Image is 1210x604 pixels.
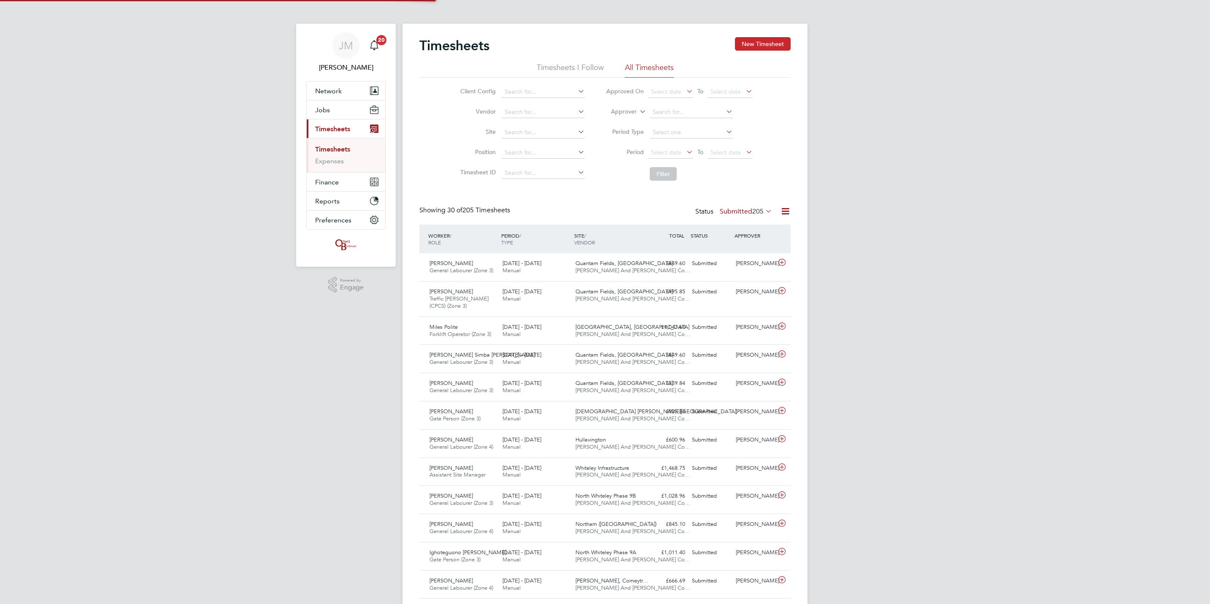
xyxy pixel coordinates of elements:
[306,32,386,73] a: JM[PERSON_NAME]
[306,62,386,73] span: Jack Mott
[710,88,741,95] span: Select date
[419,37,489,54] h2: Timesheets
[502,260,541,267] span: [DATE] - [DATE]
[426,228,499,250] div: WORKER
[429,358,493,366] span: General Labourer (Zone 3)
[450,232,451,239] span: /
[625,62,674,78] li: All Timesheets
[689,320,732,334] div: Submitted
[651,88,681,95] span: Select date
[328,277,364,293] a: Powered byEngage
[429,288,473,295] span: [PERSON_NAME]
[315,216,351,224] span: Preferences
[645,348,689,362] div: £849.60
[315,125,350,133] span: Timesheets
[502,379,541,387] span: [DATE] - [DATE]
[689,489,732,503] div: Submitted
[315,106,330,114] span: Jobs
[429,471,486,478] span: Assistant Site Manager
[575,267,690,274] span: [PERSON_NAME] And [PERSON_NAME] Co…
[645,461,689,475] div: £1,468.75
[429,387,493,394] span: General Labourer (Zone 3)
[575,584,690,591] span: [PERSON_NAME] And [PERSON_NAME] Co…
[502,577,541,584] span: [DATE] - [DATE]
[574,239,595,246] span: VENDOR
[732,517,776,531] div: [PERSON_NAME]
[307,192,385,210] button: Reports
[502,528,521,535] span: Manual
[645,433,689,447] div: £600.96
[689,517,732,531] div: Submitted
[429,528,493,535] span: General Labourer (Zone 4)
[502,86,585,98] input: Search for...
[575,260,673,267] span: Quantam Fields, [GEOGRAPHIC_DATA]
[575,387,690,394] span: [PERSON_NAME] And [PERSON_NAME] Co…
[606,128,644,135] label: Period Type
[458,128,496,135] label: Site
[315,87,342,95] span: Network
[732,461,776,475] div: [PERSON_NAME]
[689,433,732,447] div: Submitted
[732,320,776,334] div: [PERSON_NAME]
[458,168,496,176] label: Timesheet ID
[645,546,689,560] div: £1,011.40
[645,489,689,503] div: £1,028.96
[575,436,606,443] span: Hullavington
[689,348,732,362] div: Submitted
[376,35,386,45] span: 20
[315,178,339,186] span: Finance
[519,232,521,239] span: /
[315,157,344,165] a: Expenses
[720,207,772,216] label: Submitted
[645,574,689,588] div: £666.69
[645,285,689,299] div: £995.85
[575,330,690,338] span: [PERSON_NAME] And [PERSON_NAME] Co…
[429,492,473,499] span: [PERSON_NAME]
[651,149,681,156] span: Select date
[502,492,541,499] span: [DATE] - [DATE]
[296,24,396,267] nav: Main navigation
[429,549,512,556] span: Ighoteguono [PERSON_NAME]…
[502,387,521,394] span: Manual
[458,87,496,95] label: Client Config
[502,408,541,415] span: [DATE] - [DATE]
[650,127,733,138] input: Select one
[502,520,541,528] span: [DATE] - [DATE]
[307,119,385,138] button: Timesheets
[447,206,462,214] span: 30 of
[429,499,493,506] span: General Labourer (Zone 3)
[502,358,521,366] span: Manual
[429,520,473,528] span: [PERSON_NAME]
[419,206,512,215] div: Showing
[645,257,689,271] div: £849.60
[645,320,689,334] div: £1,047.60
[575,492,636,499] span: North Whiteley Phase 9B
[502,549,541,556] span: [DATE] - [DATE]
[307,211,385,229] button: Preferences
[429,584,493,591] span: General Labourer (Zone 4)
[502,499,521,506] span: Manual
[735,37,791,51] button: New Timesheet
[458,108,496,115] label: Vendor
[502,415,521,422] span: Manual
[732,489,776,503] div: [PERSON_NAME]
[501,239,513,246] span: TYPE
[502,288,541,295] span: [DATE] - [DATE]
[575,415,690,422] span: [PERSON_NAME] And [PERSON_NAME] Co…
[429,295,489,309] span: Traffic [PERSON_NAME] (CPCS) (Zone 3)
[502,584,521,591] span: Manual
[689,376,732,390] div: Submitted
[340,284,364,291] span: Engage
[575,528,690,535] span: [PERSON_NAME] And [PERSON_NAME] Co…
[575,295,690,302] span: [PERSON_NAME] And [PERSON_NAME] Co…
[689,228,732,243] div: STATUS
[502,267,521,274] span: Manual
[732,348,776,362] div: [PERSON_NAME]
[575,520,656,528] span: Northam ([GEOGRAPHIC_DATA])
[458,148,496,156] label: Position
[575,556,690,563] span: [PERSON_NAME] And [PERSON_NAME] Co…
[307,81,385,100] button: Network
[599,108,637,116] label: Approver
[575,464,629,471] span: Whiteley Infrastructure
[606,148,644,156] label: Period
